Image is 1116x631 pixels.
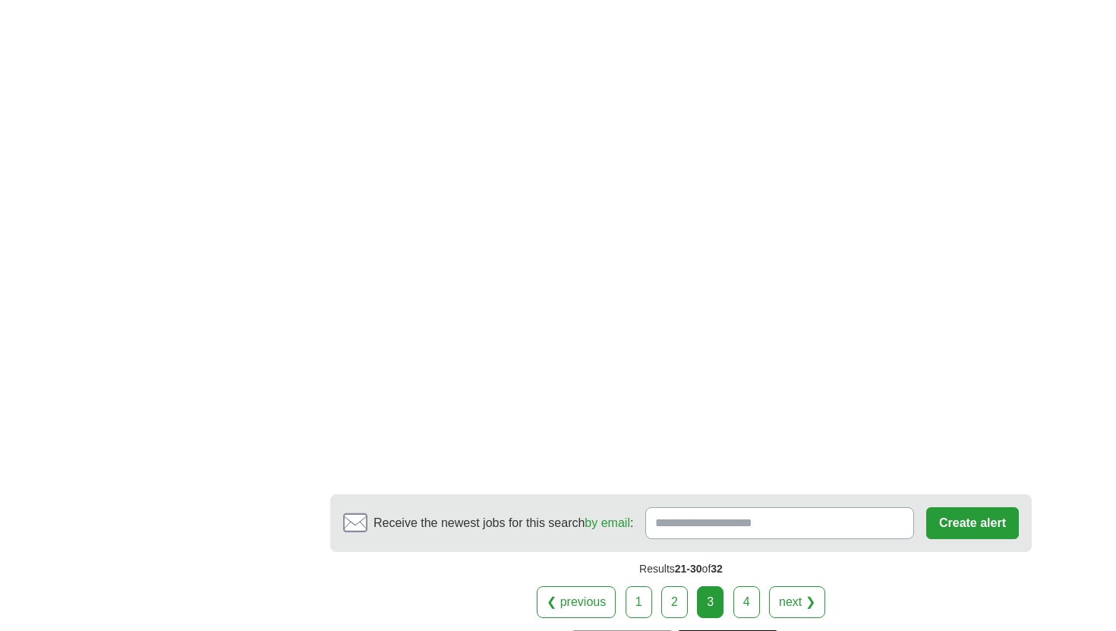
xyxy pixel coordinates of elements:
div: 3 [697,586,724,618]
a: next ❯ [769,586,825,618]
span: 21-30 [675,563,702,575]
a: ❮ previous [537,586,616,618]
button: Create alert [926,507,1019,539]
span: 32 [711,563,723,575]
a: 1 [626,586,652,618]
a: 4 [733,586,760,618]
div: Results of [330,552,1032,586]
a: 2 [661,586,688,618]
